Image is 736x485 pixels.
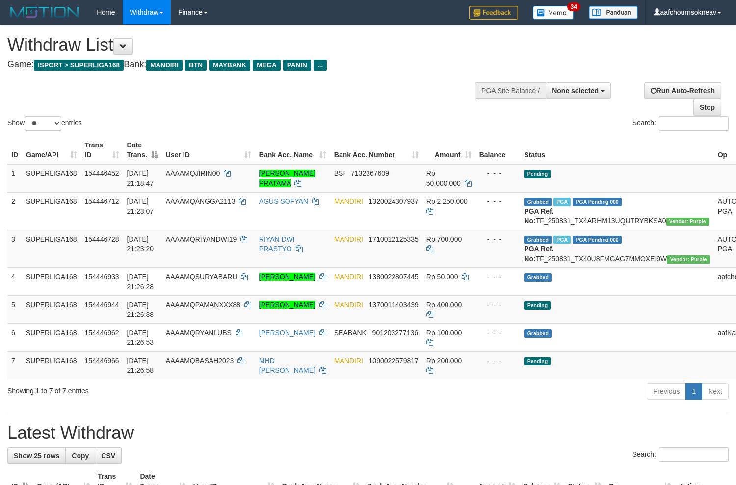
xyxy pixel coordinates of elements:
[166,170,220,177] span: AAAAMQJIRIN00
[520,136,713,164] th: Status
[7,136,22,164] th: ID
[426,197,468,205] span: Rp 2.250.000
[479,300,517,310] div: - - -
[334,357,363,364] span: MANDIRI
[475,136,521,164] th: Balance
[479,356,517,365] div: - - -
[334,197,363,205] span: MANDIRI
[372,329,418,337] span: Copy 901203277136 to clipboard
[65,447,95,464] a: Copy
[259,170,315,187] a: [PERSON_NAME] PRATAMA
[166,235,237,243] span: AAAAMQRIYANDWI19
[127,170,154,187] span: [DATE] 21:18:47
[524,273,552,282] span: Grabbed
[314,60,327,71] span: ...
[166,273,237,281] span: AAAAMQSURYABARU
[185,60,207,71] span: BTN
[123,136,162,164] th: Date Trans.: activate to sort column descending
[659,447,729,462] input: Search:
[647,383,686,400] a: Previous
[253,60,281,71] span: MEGA
[334,235,363,243] span: MANDIRI
[632,116,729,131] label: Search:
[369,301,419,309] span: Copy 1370011403439 to clipboard
[22,267,81,295] td: SUPERLIGA168
[127,357,154,374] span: [DATE] 21:26:58
[22,230,81,267] td: SUPERLIGA168
[7,230,22,267] td: 3
[85,329,119,337] span: 154446962
[7,267,22,295] td: 4
[85,357,119,364] span: 154446966
[22,351,81,379] td: SUPERLIGA168
[524,357,551,365] span: Pending
[567,2,580,11] span: 34
[524,301,551,310] span: Pending
[85,170,119,177] span: 154446452
[546,82,611,99] button: None selected
[702,383,729,400] a: Next
[334,301,363,309] span: MANDIRI
[166,357,234,364] span: AAAAMQBASAH2023
[166,197,236,205] span: AAAAMQANGGA2113
[426,357,462,364] span: Rp 200.000
[25,116,61,131] select: Showentries
[369,235,419,243] span: Copy 1710012125335 to clipboard
[553,198,571,206] span: Marked by aafchoeunmanni
[426,273,458,281] span: Rp 50.000
[81,136,123,164] th: Trans ID: activate to sort column ascending
[259,329,315,337] a: [PERSON_NAME]
[7,351,22,379] td: 7
[479,169,517,178] div: - - -
[426,301,462,309] span: Rp 400.000
[101,452,115,460] span: CSV
[259,273,315,281] a: [PERSON_NAME]
[14,452,59,460] span: Show 25 rows
[95,447,122,464] a: CSV
[693,99,721,116] a: Stop
[7,192,22,230] td: 2
[479,328,517,338] div: - - -
[259,301,315,309] a: [PERSON_NAME]
[524,198,552,206] span: Grabbed
[22,164,81,193] td: SUPERLIGA168
[524,245,553,263] b: PGA Ref. No:
[520,230,713,267] td: TF_250831_TX40U8FMGAG7MMOXEI9W
[166,301,240,309] span: AAAAMQPAMANXXX88
[524,236,552,244] span: Grabbed
[573,236,622,244] span: PGA Pending
[255,136,330,164] th: Bank Acc. Name: activate to sort column ascending
[22,295,81,323] td: SUPERLIGA168
[524,329,552,338] span: Grabbed
[127,197,154,215] span: [DATE] 21:23:07
[166,329,232,337] span: AAAAMQRYANLUBS
[7,60,481,70] h4: Game: Bank:
[283,60,311,71] span: PANIN
[475,82,546,99] div: PGA Site Balance /
[127,301,154,318] span: [DATE] 21:26:38
[85,273,119,281] span: 154446933
[632,447,729,462] label: Search:
[533,6,574,20] img: Button%20Memo.svg
[7,382,299,396] div: Showing 1 to 7 of 7 entries
[553,236,571,244] span: Marked by aafchoeunmanni
[85,197,119,205] span: 154446712
[334,273,363,281] span: MANDIRI
[7,116,82,131] label: Show entries
[520,192,713,230] td: TF_250831_TX4ARHM13UQUTRYBKSA0
[479,196,517,206] div: - - -
[209,60,250,71] span: MAYBANK
[552,87,599,95] span: None selected
[7,295,22,323] td: 5
[85,235,119,243] span: 154446728
[479,272,517,282] div: - - -
[34,60,124,71] span: ISPORT > SUPERLIGA168
[127,329,154,346] span: [DATE] 21:26:53
[573,198,622,206] span: PGA Pending
[259,197,308,205] a: AGUS SOFYAN
[259,357,315,374] a: MHD [PERSON_NAME]
[589,6,638,19] img: panduan.png
[330,136,422,164] th: Bank Acc. Number: activate to sort column ascending
[127,235,154,253] span: [DATE] 21:23:20
[334,170,345,177] span: BSI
